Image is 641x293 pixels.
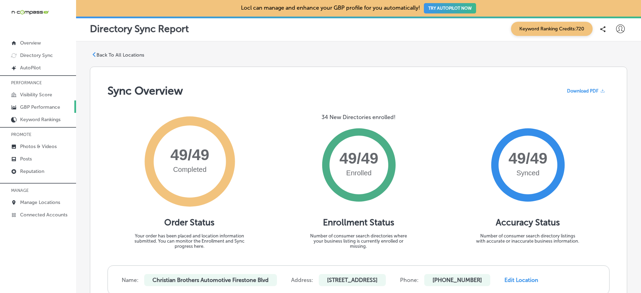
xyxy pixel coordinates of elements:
[20,212,67,218] p: Connected Accounts
[20,40,41,46] p: Overview
[323,217,394,228] h1: Enrollment Status
[20,144,57,149] p: Photos & Videos
[90,23,189,35] p: Directory Sync Report
[424,3,476,13] button: TRY AUTOPILOT NOW
[129,233,250,249] p: Your order has been placed and location information submitted. You can monitor the Enrollment and...
[496,217,560,228] h1: Accuracy Status
[20,156,32,162] p: Posts
[307,233,410,249] p: Number of consumer search directories where your business listing is currently enrolled or missing.
[424,274,490,286] p: [PHONE_NUMBER]
[322,114,396,120] p: 34 New Directories enrolled!
[20,104,60,110] p: GBP Performance
[504,277,538,283] a: Edit Location
[20,117,61,123] p: Keyword Rankings
[20,52,53,58] p: Directory Sync
[511,22,593,36] span: Keyword Ranking Credits: 720
[96,52,144,58] p: Back To All Locations
[476,233,579,244] p: Number of consumer search directory listings with accurate or inaccurate business information.
[319,274,386,286] p: [STREET_ADDRESS]
[11,9,49,16] img: 660ab0bf-5cc7-4cb8-ba1c-48b5ae0f18e60NCTV_CLogo_TV_Black_-500x88.png
[400,277,419,283] label: Phone:
[122,277,139,283] label: Name:
[291,277,313,283] label: Address:
[20,92,52,98] p: Visibility Score
[20,65,41,71] p: AutoPilot
[20,199,60,205] p: Manage Locations
[92,52,144,58] a: Back To All Locations
[567,88,598,94] span: Download PDF
[164,217,214,228] h1: Order Status
[20,168,44,174] p: Reputation
[144,274,277,286] p: Christian Brothers Automotive Firestone Blvd
[108,84,183,97] h1: Sync Overview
